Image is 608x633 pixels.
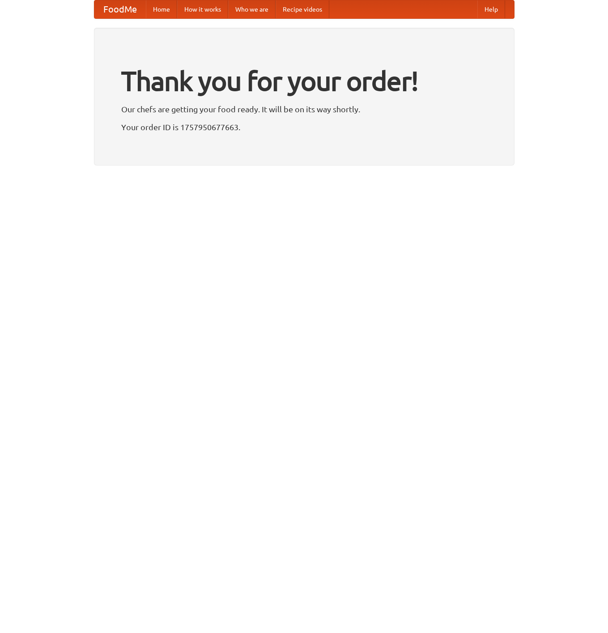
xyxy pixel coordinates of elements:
p: Your order ID is 1757950677663. [121,120,487,134]
a: Who we are [228,0,276,18]
a: FoodMe [94,0,146,18]
a: How it works [177,0,228,18]
h1: Thank you for your order! [121,59,487,102]
p: Our chefs are getting your food ready. It will be on its way shortly. [121,102,487,116]
a: Recipe videos [276,0,329,18]
a: Help [477,0,505,18]
a: Home [146,0,177,18]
